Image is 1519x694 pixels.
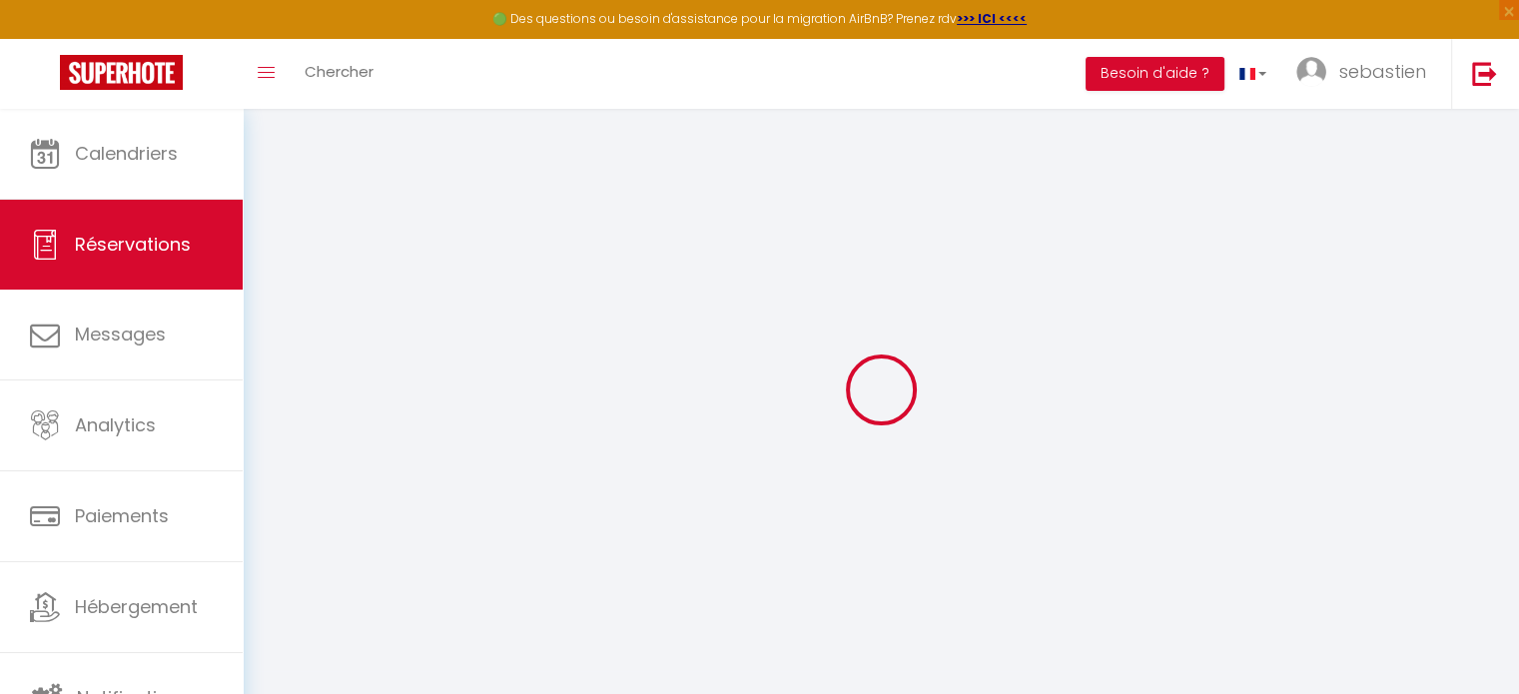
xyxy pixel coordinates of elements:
span: Analytics [75,412,156,437]
img: Super Booking [60,55,183,90]
img: ... [1296,57,1326,87]
span: Messages [75,322,166,347]
a: ... sebastien [1281,39,1451,109]
a: Chercher [290,39,388,109]
span: Réservations [75,232,191,257]
span: sebastien [1339,59,1426,84]
button: Besoin d'aide ? [1086,57,1224,91]
span: Chercher [305,61,374,82]
span: Calendriers [75,141,178,166]
span: Hébergement [75,594,198,619]
a: >>> ICI <<<< [957,10,1027,27]
span: Paiements [75,503,169,528]
img: logout [1472,61,1497,86]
